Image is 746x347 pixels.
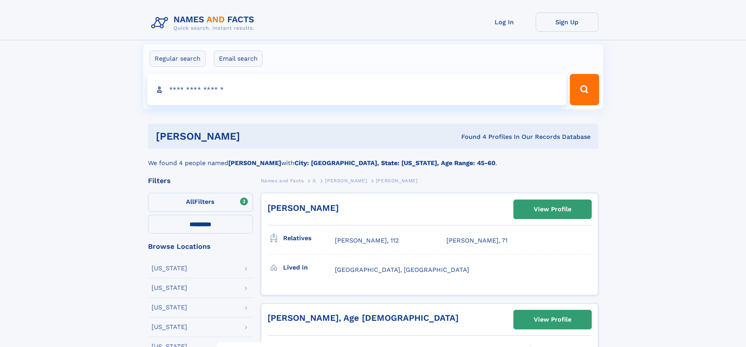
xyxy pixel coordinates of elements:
div: [US_STATE] [152,265,187,271]
a: Names and Facts [261,176,304,185]
a: Sign Up [536,13,598,32]
span: [PERSON_NAME] [325,178,367,183]
button: Search Button [570,74,599,105]
div: Browse Locations [148,243,253,250]
div: Found 4 Profiles In Our Records Database [350,133,591,141]
a: [PERSON_NAME], 71 [446,236,508,245]
span: G [312,178,316,183]
div: [US_STATE] [152,285,187,291]
img: Logo Names and Facts [148,13,261,34]
a: G [312,176,316,185]
label: Regular search [150,50,206,67]
span: [PERSON_NAME] [376,178,418,183]
h3: Lived in [283,261,335,274]
a: View Profile [514,200,591,219]
div: [US_STATE] [152,324,187,330]
span: All [186,198,194,205]
h1: [PERSON_NAME] [156,131,351,141]
label: Email search [214,50,263,67]
a: [PERSON_NAME] [325,176,367,185]
b: [PERSON_NAME] [228,159,281,167]
input: search input [147,74,567,105]
a: [PERSON_NAME], Age [DEMOGRAPHIC_DATA] [267,313,459,323]
label: Filters [148,193,253,212]
div: View Profile [534,311,571,329]
b: City: [GEOGRAPHIC_DATA], State: [US_STATE], Age Range: 45-60 [294,159,495,167]
a: Log In [473,13,536,32]
div: [US_STATE] [152,304,187,311]
h3: Relatives [283,232,335,245]
div: Filters [148,177,253,184]
a: View Profile [514,310,591,329]
div: View Profile [534,200,571,218]
a: [PERSON_NAME] [267,203,339,213]
div: We found 4 people named with . [148,149,598,168]
span: [GEOGRAPHIC_DATA], [GEOGRAPHIC_DATA] [335,266,469,273]
a: [PERSON_NAME], 112 [335,236,399,245]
